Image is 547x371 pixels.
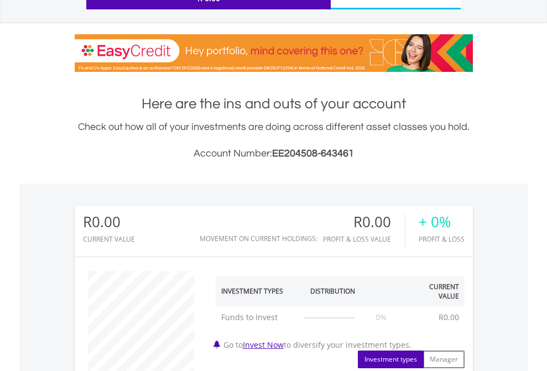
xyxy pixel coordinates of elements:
[323,214,405,230] div: R0.00
[75,94,473,114] h1: Here are the ins and outs of your account
[402,276,465,306] th: Current Value
[419,236,465,243] div: Profit & Loss
[75,146,473,161] h3: Account Number:
[207,265,473,368] div: Go to to diversify your investment types.
[216,276,299,306] th: Investment Types
[423,351,465,368] button: Manager
[243,339,284,350] a: Invest Now
[433,306,465,328] td: R0.00
[75,119,473,161] div: Check out how all of your investments are doing across different asset classes you hold.
[200,235,317,242] div: Movement on Current Holdings:
[272,148,354,159] span: EE204508-643461
[358,351,424,368] button: Investment types
[216,306,299,328] td: Funds to Invest
[83,214,135,230] div: R0.00
[83,236,135,243] div: CURRENT VALUE
[310,286,355,296] div: Distribution
[361,306,402,328] td: 0%
[323,236,405,243] div: Profit & Loss Value
[419,214,465,230] div: + 0%
[75,34,473,72] img: EasyCredit Promotion Banner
